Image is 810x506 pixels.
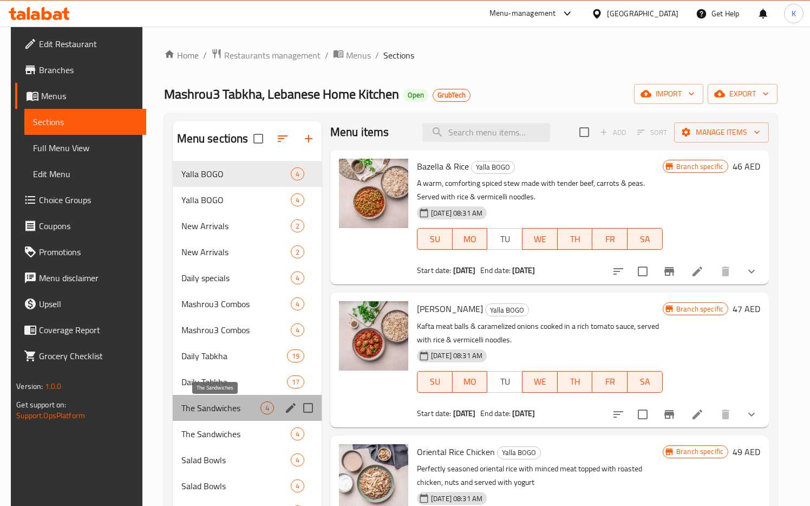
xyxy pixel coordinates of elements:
[291,479,304,492] div: items
[330,124,389,140] h2: Menu items
[181,219,291,232] span: New Arrivals
[592,371,628,393] button: FR
[291,245,304,258] div: items
[181,479,291,492] span: Salad Bowls
[417,371,453,393] button: SU
[792,8,796,20] span: K
[745,265,758,278] svg: Show Choices
[417,444,495,460] span: Oriental Rice Chicken
[16,379,43,393] span: Version:
[24,109,146,135] a: Sections
[630,124,674,141] span: Select section first
[433,90,470,100] span: GrubTech
[634,84,703,104] button: import
[383,49,414,62] span: Sections
[605,401,631,427] button: sort-choices
[631,260,654,283] span: Select to update
[164,49,199,62] a: Home
[485,303,529,316] div: Yalla BOGO
[607,8,678,20] div: [GEOGRAPHIC_DATA]
[522,228,558,250] button: WE
[745,408,758,421] svg: Show Choices
[733,159,760,174] h6: 46 AED
[346,49,371,62] span: Menus
[287,349,304,362] div: items
[417,228,453,250] button: SU
[15,265,146,291] a: Menu disclaimer
[181,349,287,362] span: Daily Tabkha
[291,453,304,466] div: items
[417,301,483,317] span: [PERSON_NAME]
[417,158,469,174] span: Bazella & Rice
[39,297,138,310] span: Upsell
[15,187,146,213] a: Choice Groups
[291,247,304,257] span: 2
[177,131,249,147] h2: Menu sections
[672,161,728,172] span: Branch specific
[15,239,146,265] a: Promotions
[417,406,452,420] span: Start date:
[562,231,589,247] span: TH
[181,453,291,466] span: Salad Bowls
[261,403,273,413] span: 4
[173,343,322,369] div: Daily Tabkha19
[656,401,682,427] button: Branch-specific-item
[44,379,61,393] span: 1.0.0
[597,374,623,390] span: FR
[291,221,304,231] span: 2
[291,323,304,336] div: items
[427,494,487,504] span: [DATE] 08:31 AM
[453,406,476,420] b: [DATE]
[164,82,399,106] span: Mashrou3 Tabkha, Lebanese Home Kitchen
[181,271,291,284] span: Daily specials
[181,167,291,180] span: Yalla BOGO
[628,228,663,250] button: SA
[15,83,146,109] a: Menus
[287,375,304,388] div: items
[41,89,138,102] span: Menus
[181,323,291,336] span: Mashrou3 Combos
[15,343,146,369] a: Grocery Checklist
[512,263,535,277] b: [DATE]
[486,304,528,316] span: Yalla BOGO
[339,301,408,371] img: Dawood Basha
[164,48,778,62] nav: breadcrumb
[291,455,304,465] span: 4
[417,263,452,277] span: Start date:
[203,49,207,62] li: /
[656,258,682,284] button: Branch-specific-item
[457,231,484,247] span: MO
[15,317,146,343] a: Coverage Report
[33,141,138,154] span: Full Menu View
[325,49,329,62] li: /
[224,49,321,62] span: Restaurants management
[375,49,379,62] li: /
[39,245,138,258] span: Promotions
[39,193,138,206] span: Choice Groups
[403,90,428,100] span: Open
[512,406,535,420] b: [DATE]
[480,263,511,277] span: End date:
[173,239,322,265] div: New Arrivals2
[39,271,138,284] span: Menu disclaimer
[492,231,518,247] span: TU
[422,374,448,390] span: SU
[339,159,408,228] img: Bazella & Rice
[16,398,66,412] span: Get support on:
[181,375,287,388] span: Daily Tabkha
[24,161,146,187] a: Edit Menu
[291,297,304,310] div: items
[15,213,146,239] a: Coupons
[33,167,138,180] span: Edit Menu
[33,115,138,128] span: Sections
[497,446,541,459] div: Yalla BOGO
[291,429,304,439] span: 4
[288,377,304,387] span: 17
[173,213,322,239] div: New Arrivals2
[403,89,428,102] div: Open
[453,228,488,250] button: MO
[498,446,540,459] span: Yalla BOGO
[291,299,304,309] span: 4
